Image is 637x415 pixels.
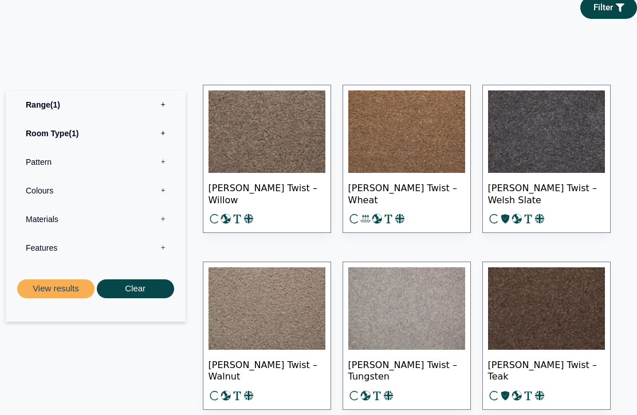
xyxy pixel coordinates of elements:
label: Features [14,234,177,262]
label: Colours [14,176,177,205]
span: 1 [69,129,78,138]
img: Tomkinson Twist - Teak [488,267,605,350]
a: [PERSON_NAME] Twist – Teak [482,262,611,410]
span: [PERSON_NAME] Twist – Tungsten [348,350,465,390]
img: Tomkinson Twist Tungsten [348,267,465,350]
span: 1 [50,100,60,109]
a: [PERSON_NAME] Twist – Willow [203,85,331,233]
label: Pattern [14,148,177,176]
button: Clear [97,279,174,298]
span: [PERSON_NAME] Twist – Teak [488,350,605,390]
a: [PERSON_NAME] Twist – Tungsten [343,262,471,410]
a: [PERSON_NAME] Twist – Walnut [203,262,331,410]
img: Tomkinson Twist Welsh Slate [488,90,605,173]
span: [PERSON_NAME] Twist – Welsh Slate [488,173,605,213]
span: [PERSON_NAME] Twist – Wheat [348,173,465,213]
label: Materials [14,205,177,234]
span: [PERSON_NAME] Twist – Willow [209,173,325,213]
span: [PERSON_NAME] Twist – Walnut [209,350,325,390]
label: Room Type [14,119,177,148]
label: Range [14,90,177,119]
img: Tomkinson Twist - Walnut [209,267,325,350]
img: Tomkinson Twist - Wheat [348,90,465,173]
img: Tomkinson Twist Willow [209,90,325,173]
button: View results [17,279,95,298]
span: Filter [593,3,613,12]
a: [PERSON_NAME] Twist – Wheat [343,85,471,233]
a: [PERSON_NAME] Twist – Welsh Slate [482,85,611,233]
